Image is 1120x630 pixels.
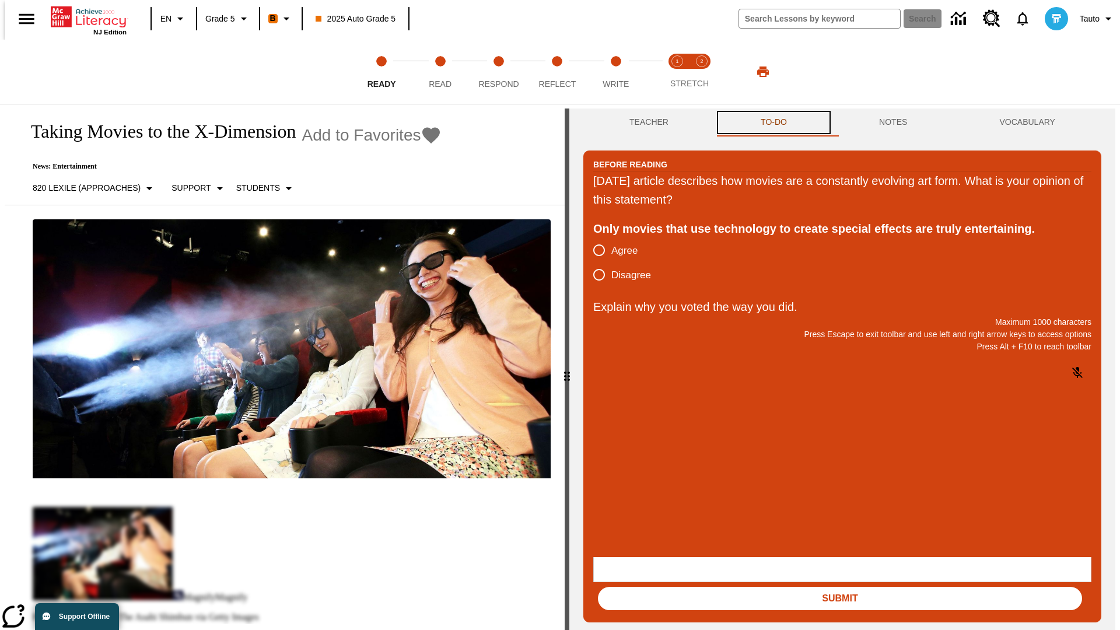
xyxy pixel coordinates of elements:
[270,11,276,26] span: B
[660,40,694,104] button: Stretch Read step 1 of 2
[93,29,127,36] span: NJ Edition
[236,182,280,194] p: Students
[593,341,1091,353] p: Press Alt + F10 to reach toolbar
[1038,3,1075,34] button: Select a new avatar
[539,79,576,89] span: Reflect
[1063,359,1091,387] button: Click to activate and allow voice recognition
[593,238,660,287] div: poll
[33,219,551,478] img: Panel in front of the seats sprays water mist to the happy audience at a 4DX-equipped theater.
[205,13,235,25] span: Grade 5
[28,178,161,199] button: Select Lexile, 820 Lexile (Approaches)
[348,40,415,104] button: Ready step 1 of 5
[1080,13,1100,25] span: Tauto
[406,40,474,104] button: Read step 2 of 5
[675,58,678,64] text: 1
[611,243,638,258] span: Agree
[953,108,1101,136] button: VOCABULARY
[565,108,569,630] div: Press Enter or Spacebar and then press right and left arrow keys to move the slider
[302,125,442,145] button: Add to Favorites - Taking Movies to the X-Dimension
[33,182,141,194] p: 820 Lexile (Approaches)
[201,8,256,29] button: Grade: Grade 5, Select a grade
[715,108,833,136] button: TO-DO
[583,108,1101,136] div: Instructional Panel Tabs
[9,2,44,36] button: Open side menu
[593,171,1091,209] div: [DATE] article describes how movies are a constantly evolving art form. What is your opinion of t...
[593,158,667,171] h2: Before Reading
[232,178,300,199] button: Select Student
[611,268,651,283] span: Disagree
[5,108,565,624] div: reading
[465,40,533,104] button: Respond step 3 of 5
[598,587,1082,610] button: Submit
[833,108,953,136] button: NOTES
[700,58,703,64] text: 2
[171,182,211,194] p: Support
[593,328,1091,341] p: Press Escape to exit toolbar and use left and right arrow keys to access options
[155,8,192,29] button: Language: EN, Select a language
[167,178,231,199] button: Scaffolds, Support
[264,8,298,29] button: Boost Class color is orange. Change class color
[1045,7,1068,30] img: avatar image
[523,40,591,104] button: Reflect step 4 of 5
[51,4,127,36] div: Home
[19,121,296,142] h1: Taking Movies to the X-Dimension
[367,79,396,89] span: Ready
[739,9,900,28] input: search field
[582,40,650,104] button: Write step 5 of 5
[302,126,421,145] span: Add to Favorites
[59,612,110,621] span: Support Offline
[583,108,715,136] button: Teacher
[976,3,1007,34] a: Resource Center, Will open in new tab
[1075,8,1120,29] button: Profile/Settings
[944,3,976,35] a: Data Center
[603,79,629,89] span: Write
[316,13,396,25] span: 2025 Auto Grade 5
[593,297,1091,316] p: Explain why you voted the way you did.
[670,79,709,88] span: STRETCH
[685,40,719,104] button: Stretch Respond step 2 of 2
[19,162,442,171] p: News: Entertainment
[569,108,1115,630] div: activity
[35,603,119,630] button: Support Offline
[429,79,452,89] span: Read
[478,79,519,89] span: Respond
[593,219,1091,238] div: Only movies that use technology to create special effects are truly entertaining.
[744,61,782,82] button: Print
[5,9,170,20] body: Explain why you voted the way you did. Maximum 1000 characters Press Alt + F10 to reach toolbar P...
[1007,3,1038,34] a: Notifications
[593,316,1091,328] p: Maximum 1000 characters
[160,13,171,25] span: EN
